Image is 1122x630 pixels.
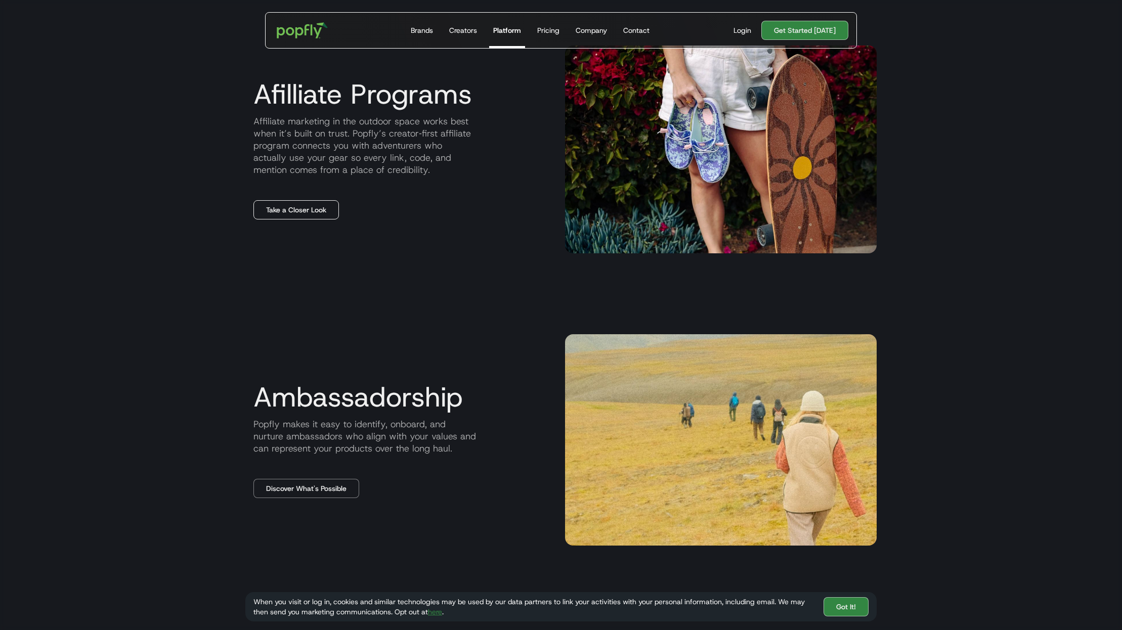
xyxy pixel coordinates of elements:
[253,200,339,219] a: Take a Closer Look
[489,13,525,48] a: Platform
[245,382,557,412] h3: Ambassadorship
[411,25,433,35] div: Brands
[533,13,564,48] a: Pricing
[253,479,359,498] a: Discover What's Possible
[428,607,442,616] a: here
[445,13,481,48] a: Creators
[619,13,654,48] a: Contact
[407,13,437,48] a: Brands
[449,25,477,35] div: Creators
[245,79,557,109] h3: Afilliate Programs
[253,597,815,617] div: When you visit or log in, cookies and similar technologies may be used by our data partners to li...
[537,25,559,35] div: Pricing
[824,597,869,616] a: Got It!
[576,25,607,35] div: Company
[270,15,335,46] a: home
[761,21,848,40] a: Get Started [DATE]
[733,25,751,35] div: Login
[245,418,557,455] p: Popfly makes it easy to identify, onboard, and nurture ambassadors who align with your values and...
[245,115,557,176] p: Affiliate marketing in the outdoor space works best when it’s built on trust. Popfly’s creator‑fi...
[493,25,521,35] div: Platform
[572,13,611,48] a: Company
[729,25,755,35] a: Login
[623,25,650,35] div: Contact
